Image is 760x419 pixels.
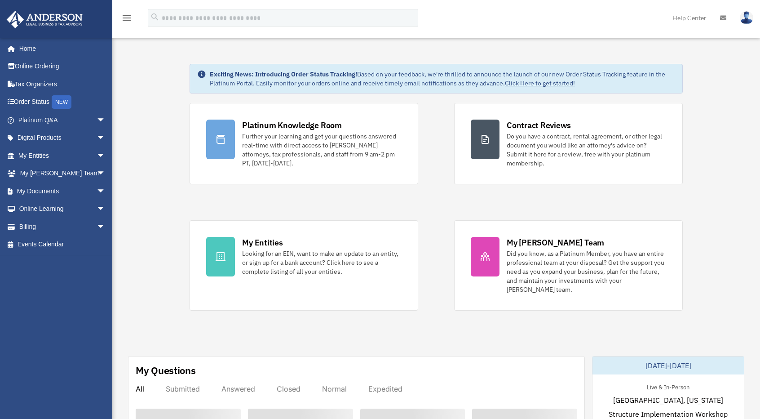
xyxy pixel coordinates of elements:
[6,200,119,218] a: Online Learningarrow_drop_down
[97,129,115,147] span: arrow_drop_down
[640,382,697,391] div: Live & In-Person
[507,132,666,168] div: Do you have a contract, rental agreement, or other legal document you would like an attorney's ad...
[97,200,115,218] span: arrow_drop_down
[190,103,418,184] a: Platinum Knowledge Room Further your learning and get your questions answered real-time with dire...
[97,218,115,236] span: arrow_drop_down
[6,93,119,111] a: Order StatusNEW
[6,129,119,147] a: Digital Productsarrow_drop_down
[740,11,753,24] img: User Pic
[4,11,85,28] img: Anderson Advisors Platinum Portal
[97,165,115,183] span: arrow_drop_down
[507,237,604,248] div: My [PERSON_NAME] Team
[322,384,347,393] div: Normal
[6,182,119,200] a: My Documentsarrow_drop_down
[166,384,200,393] div: Submitted
[190,220,418,311] a: My Entities Looking for an EIN, want to make an update to an entity, or sign up for a bank accoun...
[136,384,144,393] div: All
[121,13,132,23] i: menu
[210,70,357,78] strong: Exciting News: Introducing Order Status Tracking!
[210,70,675,88] div: Based on your feedback, we're thrilled to announce the launch of our new Order Status Tracking fe...
[6,75,119,93] a: Tax Organizers
[52,95,71,109] div: NEW
[505,79,575,87] a: Click Here to get started!
[221,384,255,393] div: Answered
[6,147,119,165] a: My Entitiesarrow_drop_down
[97,111,115,129] span: arrow_drop_down
[6,236,119,254] a: Events Calendar
[97,182,115,201] span: arrow_drop_down
[97,147,115,165] span: arrow_drop_down
[454,103,683,184] a: Contract Reviews Do you have a contract, rental agreement, or other legal document you would like...
[6,165,119,183] a: My [PERSON_NAME] Teamarrow_drop_down
[507,249,666,294] div: Did you know, as a Platinum Member, you have an entire professional team at your disposal? Get th...
[454,220,683,311] a: My [PERSON_NAME] Team Did you know, as a Platinum Member, you have an entire professional team at...
[136,364,196,377] div: My Questions
[368,384,402,393] div: Expedited
[277,384,300,393] div: Closed
[242,237,283,248] div: My Entities
[6,58,119,76] a: Online Ordering
[507,120,571,131] div: Contract Reviews
[242,132,402,168] div: Further your learning and get your questions answered real-time with direct access to [PERSON_NAM...
[613,395,723,406] span: [GEOGRAPHIC_DATA], [US_STATE]
[6,218,119,236] a: Billingarrow_drop_down
[242,249,402,276] div: Looking for an EIN, want to make an update to an entity, or sign up for a bank account? Click her...
[6,111,119,129] a: Platinum Q&Aarrow_drop_down
[592,357,744,374] div: [DATE]-[DATE]
[6,40,115,58] a: Home
[121,16,132,23] a: menu
[242,120,342,131] div: Platinum Knowledge Room
[150,12,160,22] i: search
